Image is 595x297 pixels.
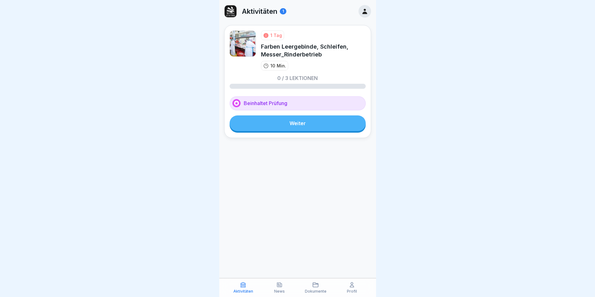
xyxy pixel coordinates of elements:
p: Aktivitäten [242,7,277,15]
div: Beinhaltet Prüfung [230,96,366,110]
p: Profil [347,289,357,294]
p: 0 / 3 Lektionen [277,76,318,81]
div: 1 [280,8,286,14]
img: k0h6p37rkucdi2nwfcseq2gb.png [230,30,256,57]
p: News [274,289,285,294]
p: Dokumente [305,289,327,294]
p: 10 Min. [270,62,286,69]
img: zazc8asra4ka39jdtci05bj8.png [225,5,236,17]
div: Farben Leergebinde, Schleifen, Messer_Rinderbetrieb [261,43,366,58]
div: 1 Tag [270,32,282,39]
a: Weiter [230,115,366,131]
p: Aktivitäten [233,289,253,294]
